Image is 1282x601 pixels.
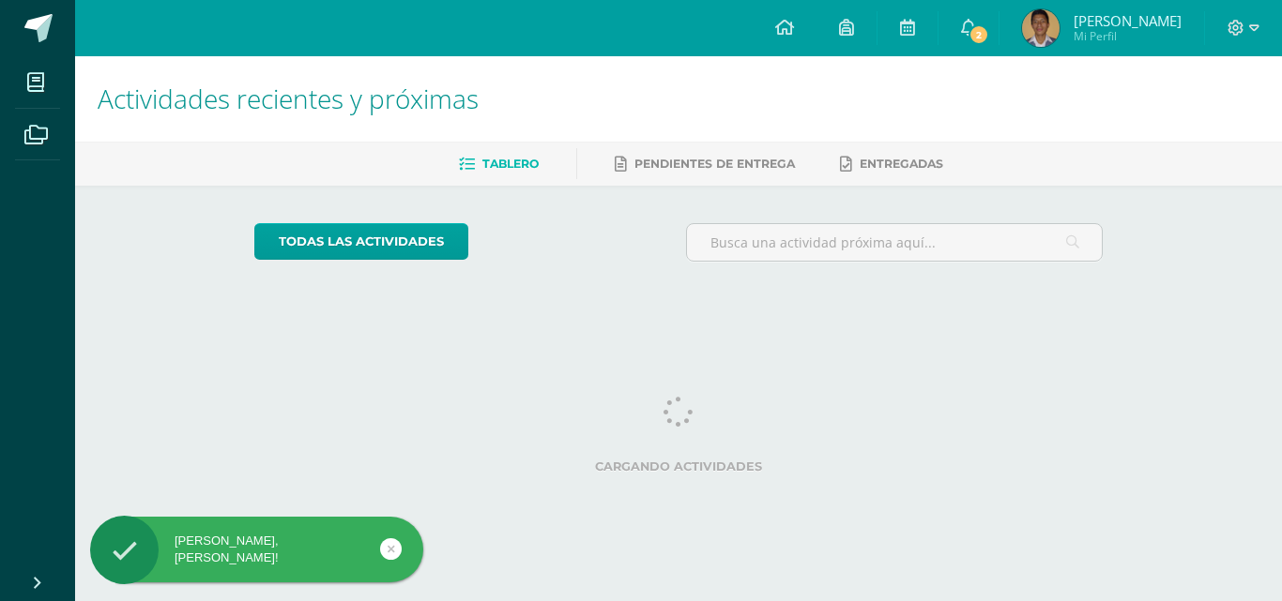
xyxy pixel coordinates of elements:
[860,157,943,171] span: Entregadas
[615,149,795,179] a: Pendientes de entrega
[254,459,1104,473] label: Cargando actividades
[840,149,943,179] a: Entregadas
[459,149,539,179] a: Tablero
[98,81,479,116] span: Actividades recientes y próximas
[90,533,423,566] div: [PERSON_NAME], [PERSON_NAME]!
[1022,9,1060,47] img: 337ce8b34d0d71555e1e636cad2a457c.png
[687,224,1103,261] input: Busca una actividad próxima aquí...
[482,157,539,171] span: Tablero
[634,157,795,171] span: Pendientes de entrega
[969,24,989,45] span: 2
[1074,11,1182,30] span: [PERSON_NAME]
[254,223,468,260] a: todas las Actividades
[1074,28,1182,44] span: Mi Perfil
